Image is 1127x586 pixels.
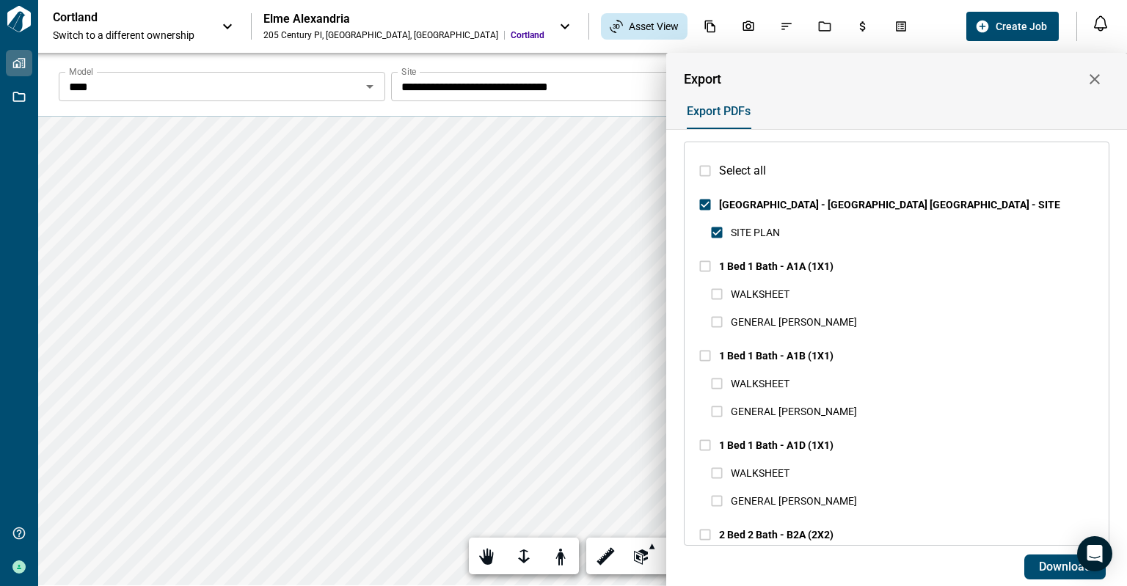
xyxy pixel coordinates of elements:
span: Export PDFs [687,104,751,119]
div: Open Intercom Messenger [1077,536,1112,571]
span: Select all [719,162,766,180]
span: WALKSHEET [731,288,789,300]
span: 1 Bed 1 Bath - A1B (1X1) [719,350,834,362]
span: Export [684,72,721,87]
button: Download [1024,554,1106,579]
span: [GEOGRAPHIC_DATA] - [GEOGRAPHIC_DATA] [GEOGRAPHIC_DATA] - SITE [719,199,1060,210]
span: SITE PLAN [731,227,780,238]
span: 1 Bed 1 Bath - A1A (1X1) [719,260,834,272]
div: base tabs [672,94,1109,129]
span: GENERAL [PERSON_NAME] [731,406,857,417]
span: GENERAL [PERSON_NAME] [731,316,857,328]
span: Download [1039,560,1091,574]
span: WALKSHEET [731,378,789,389]
span: 1 Bed 1 Bath - A1D (1X1) [719,439,834,451]
span: GENERAL [PERSON_NAME] [731,495,857,507]
span: WALKSHEET [731,467,789,479]
span: 2 Bed 2 Bath - B2A (2X2) [719,529,834,541]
